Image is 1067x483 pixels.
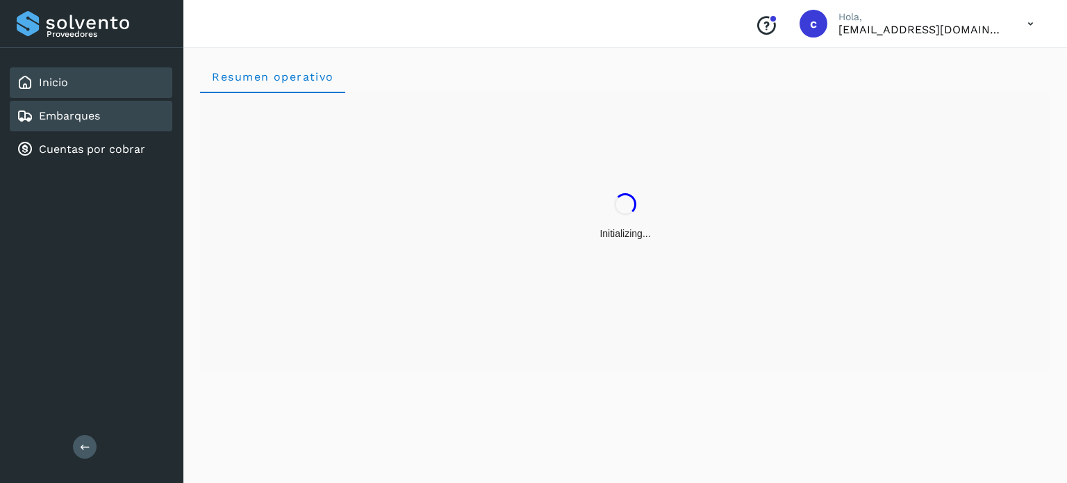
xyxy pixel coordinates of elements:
[10,101,172,131] div: Embarques
[10,134,172,165] div: Cuentas por cobrar
[39,76,68,89] a: Inicio
[39,142,145,156] a: Cuentas por cobrar
[838,11,1005,23] p: Hola,
[47,29,167,39] p: Proveedores
[39,109,100,122] a: Embarques
[10,67,172,98] div: Inicio
[838,23,1005,36] p: cuentasespeciales8_met@castores.com.mx
[211,70,334,83] span: Resumen operativo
